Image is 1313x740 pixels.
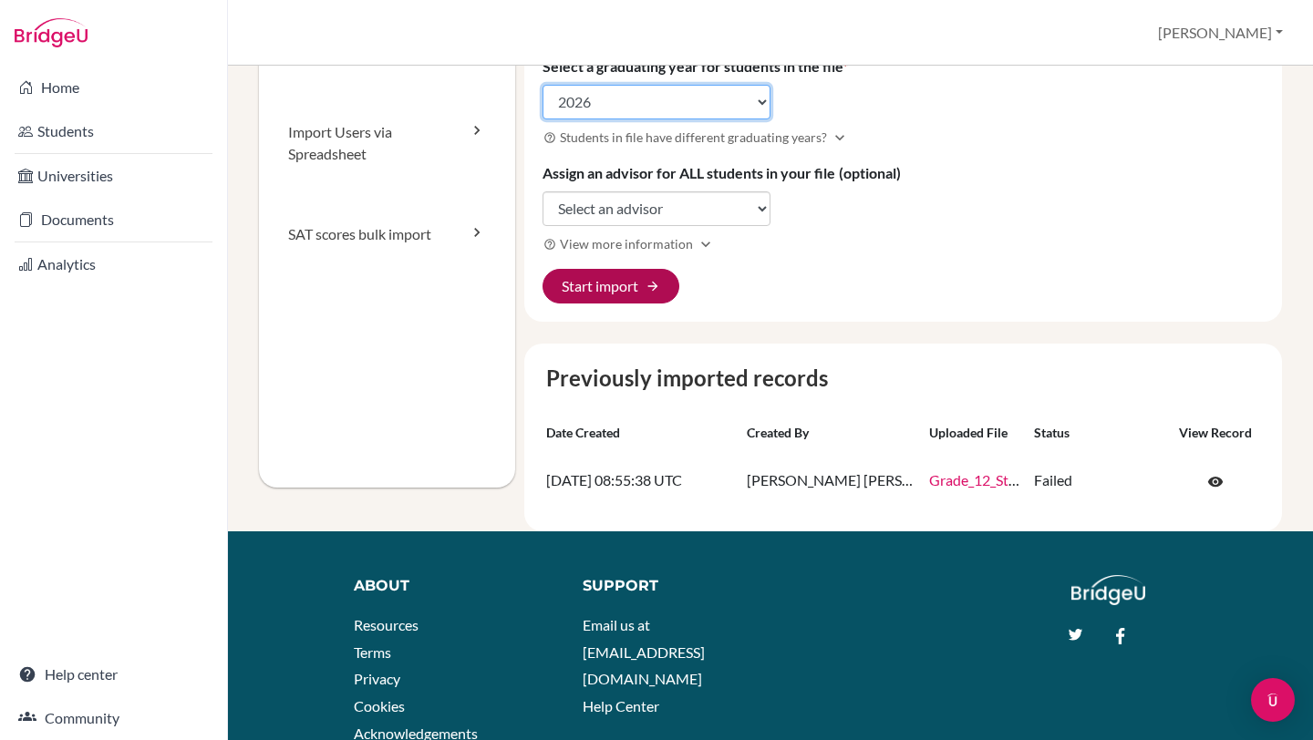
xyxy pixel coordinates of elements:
[543,131,556,144] i: help_outline
[354,575,542,597] div: About
[259,194,515,274] a: SAT scores bulk import
[831,128,849,147] i: Expand more
[1163,416,1267,449] th: View record
[259,92,515,194] a: Import Users via Spreadsheet
[354,697,405,714] a: Cookies
[560,234,693,253] span: View more information
[646,279,660,293] span: arrow_forward
[4,246,223,283] a: Analytics
[543,56,848,77] label: Select a graduating year for students in the file
[583,697,659,714] a: Help Center
[1251,678,1295,722] div: Open Intercom Messenger
[543,233,716,254] button: View more informationExpand more
[839,164,901,181] span: (optional)
[539,449,739,513] td: [DATE] 08:55:38 UTC
[4,158,223,194] a: Universities
[539,362,1268,395] caption: Previously imported records
[543,269,679,303] button: Start import
[1027,449,1163,513] td: Failed
[4,700,223,736] a: Community
[739,416,922,449] th: Created by
[539,416,739,449] th: Date created
[4,69,223,106] a: Home
[354,643,391,661] a: Terms
[1027,416,1163,449] th: Status
[922,416,1028,449] th: Uploaded file
[1150,15,1291,50] button: [PERSON_NAME]
[4,201,223,238] a: Documents
[543,127,850,148] button: Students in file have different graduating years?Expand more
[4,656,223,693] a: Help center
[543,162,901,184] label: Assign an advisor for ALL students in your file
[583,616,705,687] a: Email us at [EMAIL_ADDRESS][DOMAIN_NAME]
[583,575,753,597] div: Support
[697,235,715,253] i: Expand more
[1071,575,1145,605] img: logo_white@2x-f4f0deed5e89b7ecb1c2cc34c3e3d731f90f0f143d5ea2071677605dd97b5244.png
[354,616,419,633] a: Resources
[354,670,400,687] a: Privacy
[543,238,556,251] i: help_outline
[739,449,922,513] td: [PERSON_NAME] [PERSON_NAME]
[1207,474,1224,490] span: visibility
[15,18,88,47] img: Bridge-U
[4,113,223,149] a: Students
[929,471,1235,488] a: Grade_12_Student_Details_-_AY_2025_2026.xlsx
[560,128,827,147] span: Students in file have different graduating years?
[1188,464,1243,498] a: Click to open the record on its current state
